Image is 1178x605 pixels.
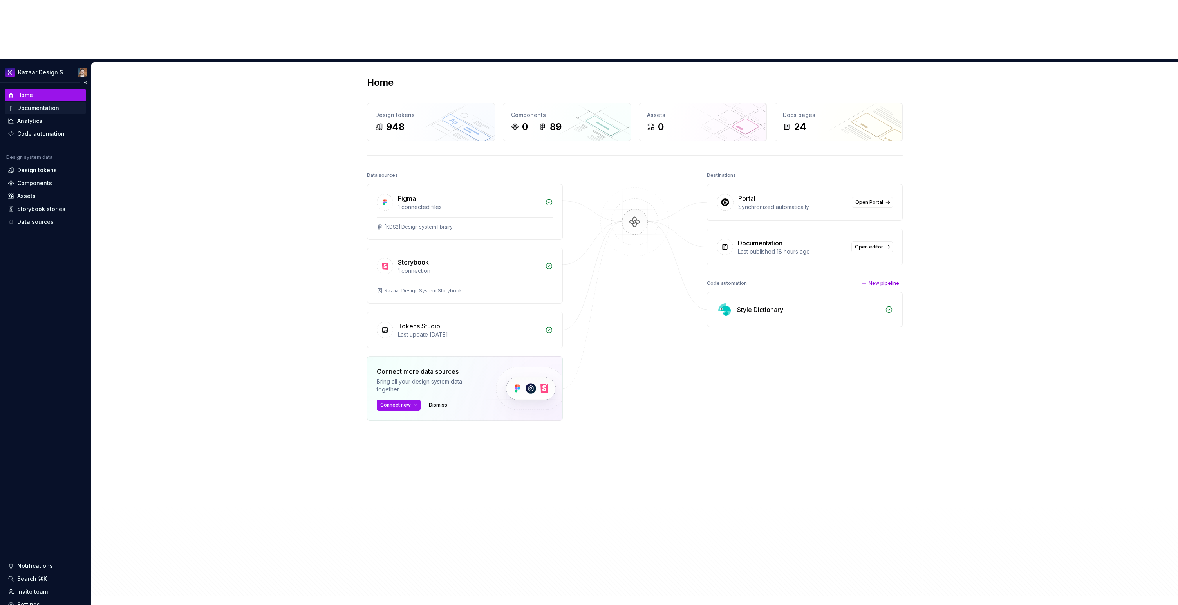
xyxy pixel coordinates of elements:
[18,68,68,76] div: Kazaar Design System
[398,321,440,331] div: Tokens Studio
[5,216,86,228] a: Data sources
[5,585,86,598] a: Invite team
[5,102,86,114] a: Documentation
[737,305,783,314] div: Style Dictionary
[17,130,65,138] div: Code automation
[17,205,65,213] div: Storybook stories
[5,115,86,127] a: Analytics
[386,121,405,133] div: 948
[658,121,664,133] div: 0
[367,248,563,304] a: Storybook1 connectionKazaar Design System Storybook
[17,192,36,200] div: Assets
[855,244,883,250] span: Open editor
[5,203,86,215] a: Storybook stories
[5,164,86,176] a: Design tokens
[377,378,482,393] div: Bring all your design system data together.
[5,89,86,101] a: Home
[17,218,54,226] div: Data sources
[17,575,47,583] div: Search ⌘K
[851,241,893,252] a: Open editor
[398,331,540,339] div: Last update [DATE]
[398,203,540,211] div: 1 connected files
[5,177,86,189] a: Components
[869,280,899,286] span: New pipeline
[377,400,421,411] button: Connect new
[738,238,782,248] div: Documentation
[852,197,893,208] a: Open Portal
[367,170,398,181] div: Data sources
[385,224,453,230] div: [KDS2] Design system librairy
[794,121,806,133] div: 24
[6,154,52,160] div: Design system data
[425,400,451,411] button: Dismiss
[5,560,86,572] button: Notifications
[522,121,528,133] div: 0
[707,278,747,289] div: Code automation
[367,76,394,89] h2: Home
[367,312,563,348] a: Tokens StudioLast update [DATE]
[380,402,411,408] span: Connect new
[17,104,59,112] div: Documentation
[859,278,903,289] button: New pipeline
[5,190,86,202] a: Assets
[17,166,57,174] div: Design tokens
[17,179,52,187] div: Components
[738,203,847,211] div: Synchronized automatically
[17,588,48,596] div: Invite team
[17,117,42,125] div: Analytics
[503,103,631,141] a: Components089
[398,267,540,275] div: 1 connection
[550,121,562,133] div: 89
[78,68,87,77] img: Frederic
[738,194,755,203] div: Portal
[707,170,736,181] div: Destinations
[398,257,429,267] div: Storybook
[511,111,623,119] div: Components
[377,367,482,376] div: Connect more data sources
[398,194,416,203] div: Figma
[367,184,563,240] a: Figma1 connected files[KDS2] Design system librairy
[647,111,759,119] div: Assets
[17,91,33,99] div: Home
[429,402,447,408] span: Dismiss
[2,64,89,81] button: Kazaar Design SystemFrederic
[775,103,903,141] a: Docs pages24
[385,288,462,294] div: Kazaar Design System Storybook
[5,128,86,140] a: Code automation
[375,111,487,119] div: Design tokens
[738,248,847,256] div: Last published 18 hours ago
[5,68,15,77] img: 430d0a0e-ca13-4282-b224-6b37fab85464.png
[367,103,495,141] a: Design tokens948
[783,111,894,119] div: Docs pages
[639,103,767,141] a: Assets0
[5,573,86,585] button: Search ⌘K
[17,562,53,570] div: Notifications
[855,199,883,205] span: Open Portal
[80,77,91,88] button: Collapse sidebar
